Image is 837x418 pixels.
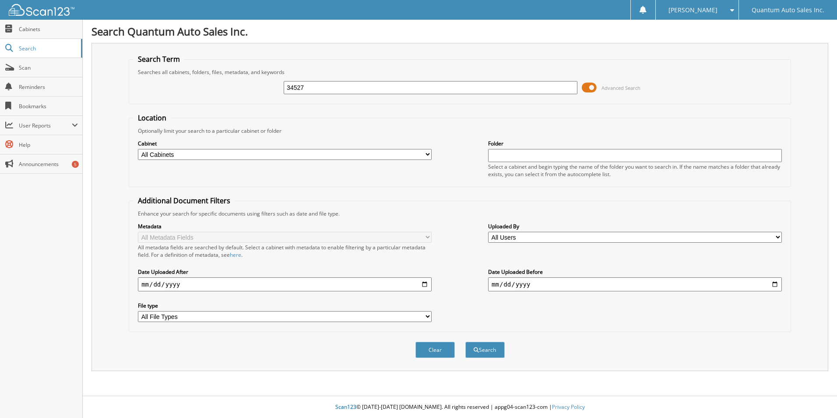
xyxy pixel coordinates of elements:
[91,24,828,39] h1: Search Quantum Auto Sales Inc.
[134,68,786,76] div: Searches all cabinets, folders, files, metadata, and keywords
[19,160,78,168] span: Announcements
[488,277,782,291] input: end
[793,376,837,418] iframe: Chat Widget
[488,223,782,230] label: Uploaded By
[134,196,235,205] legend: Additional Document Filters
[415,342,455,358] button: Clear
[83,397,837,418] div: © [DATE]-[DATE] [DOMAIN_NAME]. All rights reserved | appg04-scan123-com |
[138,277,432,291] input: start
[19,141,78,149] span: Help
[465,342,505,358] button: Search
[138,268,432,276] label: Date Uploaded After
[134,127,786,135] div: Optionally limit your search to a particular cabinet or folder
[552,403,585,411] a: Privacy Policy
[138,223,432,230] label: Metadata
[335,403,356,411] span: Scan123
[488,163,782,178] div: Select a cabinet and begin typing the name of the folder you want to search in. If the name match...
[488,268,782,276] label: Date Uploaded Before
[19,25,78,33] span: Cabinets
[9,4,74,16] img: scan123-logo-white.svg
[752,7,824,13] span: Quantum Auto Sales Inc.
[230,251,241,259] a: here
[19,103,78,110] span: Bookmarks
[138,244,432,259] div: All metadata fields are searched by default. Select a cabinet with metadata to enable filtering b...
[138,302,432,309] label: File type
[134,54,184,64] legend: Search Term
[19,64,78,71] span: Scan
[138,140,432,147] label: Cabinet
[488,140,782,147] label: Folder
[19,45,77,52] span: Search
[668,7,717,13] span: [PERSON_NAME]
[19,83,78,91] span: Reminders
[72,161,79,168] div: 5
[601,85,640,91] span: Advanced Search
[134,210,786,217] div: Enhance your search for specific documents using filters such as date and file type.
[19,122,72,129] span: User Reports
[134,113,171,123] legend: Location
